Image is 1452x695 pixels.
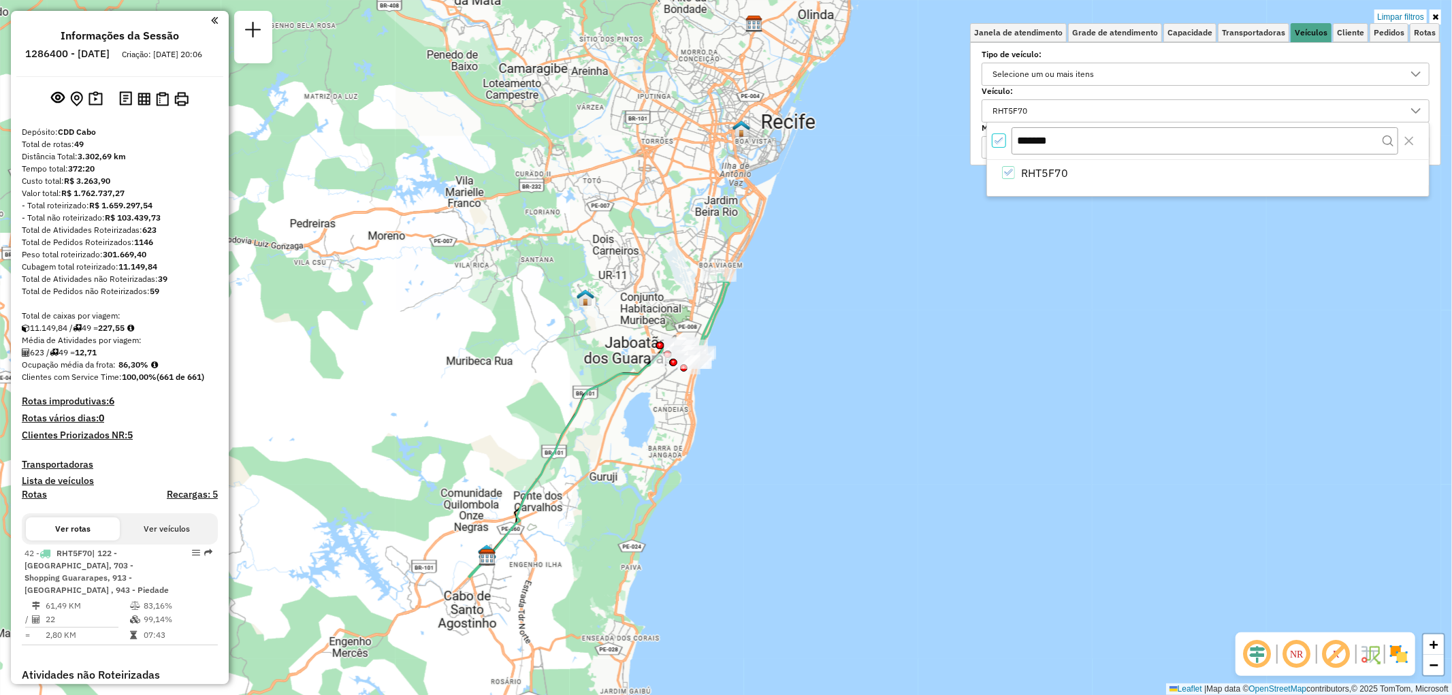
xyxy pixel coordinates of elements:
img: Recife [732,120,750,138]
a: Leaflet [1169,684,1202,694]
div: Total de Atividades Roteirizadas: [22,224,218,236]
strong: R$ 3.263,90 [64,176,110,186]
span: Pedidos [1374,29,1404,37]
div: Total de caixas por viagem: [22,310,218,322]
h4: Lista de veículos [22,475,218,487]
button: Imprimir Rotas [172,89,191,109]
img: CDD Cabo [479,549,496,566]
span: + [1430,636,1438,653]
img: Exibir/Ocultar setores [1388,643,1410,665]
a: Rotas [22,489,47,500]
td: 22 [45,613,129,626]
button: Close [1398,130,1420,152]
div: - Total roteirizado: [22,199,218,212]
a: Clique aqui para minimizar o painel [211,12,218,28]
span: Transportadoras [1222,29,1285,37]
div: Custo total: [22,175,218,187]
div: - Total não roteirizado: [22,212,218,224]
i: Total de Atividades [32,615,40,624]
img: WCL | Jardim Jordão [577,289,594,306]
a: OpenStreetMap [1249,684,1307,694]
i: % de utilização do peso [130,602,140,610]
button: Ver veículos [120,517,214,540]
div: Depósito: [22,126,218,138]
button: Ver rotas [26,517,120,540]
i: Meta Caixas/viagem: 186,11 Diferença: 41,44 [127,324,134,332]
strong: 301.669,40 [103,249,146,259]
strong: 59 [150,286,159,296]
div: Distância Total: [22,150,218,163]
span: | 122 - [GEOGRAPHIC_DATA], 703 - Shopping Guararapes, 913 - [GEOGRAPHIC_DATA] , 943 - Piedade [25,548,169,595]
div: 11.149,84 / 49 = [22,322,218,334]
span: Ocultar deslocamento [1241,638,1274,670]
td: = [25,628,31,642]
i: Total de rotas [50,349,59,357]
div: Total de rotas: [22,138,218,150]
span: Rotas [1414,29,1436,37]
div: Selecione um ou mais itens [988,63,1099,85]
span: 42 - [25,548,169,595]
button: Centralizar mapa no depósito ou ponto de apoio [67,88,86,110]
div: Criação: [DATE] 20:06 [116,48,208,61]
div: Total de Pedidos não Roteirizados: [22,285,218,297]
strong: 49 [74,139,84,149]
h4: Rotas improdutivas: [22,395,218,407]
i: % de utilização da cubagem [130,615,140,624]
span: | [1204,684,1206,694]
strong: 5 [127,429,133,441]
div: RHT5F70 [988,100,1032,122]
span: Ocupação média da frota: [22,359,116,370]
strong: R$ 1.762.737,27 [61,188,125,198]
strong: 1146 [134,237,153,247]
h4: Recargas: 5 [167,489,218,500]
strong: 0 [99,412,104,424]
label: Motorista: [982,122,1430,134]
span: Exibir rótulo [1320,638,1353,670]
a: Limpar filtros [1374,10,1427,25]
i: Total de rotas [73,324,82,332]
strong: (661 de 661) [157,372,204,382]
a: Ocultar filtros [1430,10,1441,25]
strong: 12,71 [75,347,97,357]
div: All items selected [993,134,1005,147]
h6: 1286400 - [DATE] [25,48,110,60]
span: Grade de atendimento [1072,29,1158,37]
div: Peso total roteirizado: [22,248,218,261]
strong: 100,00% [122,372,157,382]
h4: Clientes Priorizados NR: [22,430,218,441]
button: Painel de Sugestão [86,88,106,110]
em: Rota exportada [204,549,212,557]
h4: Atividades não Roteirizadas [22,668,218,681]
ul: Option List [987,160,1429,186]
td: 83,16% [143,599,212,613]
span: RHT5F70 [1021,165,1068,181]
div: 623 / 49 = [22,346,218,359]
div: Valor total: [22,187,218,199]
span: Clientes com Service Time: [22,372,122,382]
a: Nova sessão e pesquisa [240,16,267,47]
td: 99,14% [143,613,212,626]
td: 07:43 [143,628,212,642]
i: Total de Atividades [22,349,30,357]
div: Tempo total: [22,163,218,175]
img: Fluxo de ruas [1359,643,1381,665]
strong: 227,55 [98,323,125,333]
span: Veículos [1295,29,1327,37]
i: Tempo total em rota [130,631,137,639]
strong: 86,30% [118,359,148,370]
strong: 3.302,69 km [78,151,126,161]
span: Cliente [1337,29,1364,37]
strong: R$ 103.439,73 [105,212,161,223]
td: 61,49 KM [45,599,129,613]
span: RHT5F70 [57,548,92,558]
span: Ocultar NR [1280,638,1313,670]
i: Distância Total [32,602,40,610]
div: Média de Atividades por viagem: [22,334,218,346]
h4: Informações da Sessão [61,29,179,42]
h4: Rotas vários dias: [22,413,218,424]
button: Exibir sessão original [48,88,67,110]
em: Média calculada utilizando a maior ocupação (%Peso ou %Cubagem) de cada rota da sessão. Rotas cro... [151,361,158,369]
span: Capacidade [1167,29,1212,37]
div: Total de Atividades não Roteirizadas: [22,273,218,285]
